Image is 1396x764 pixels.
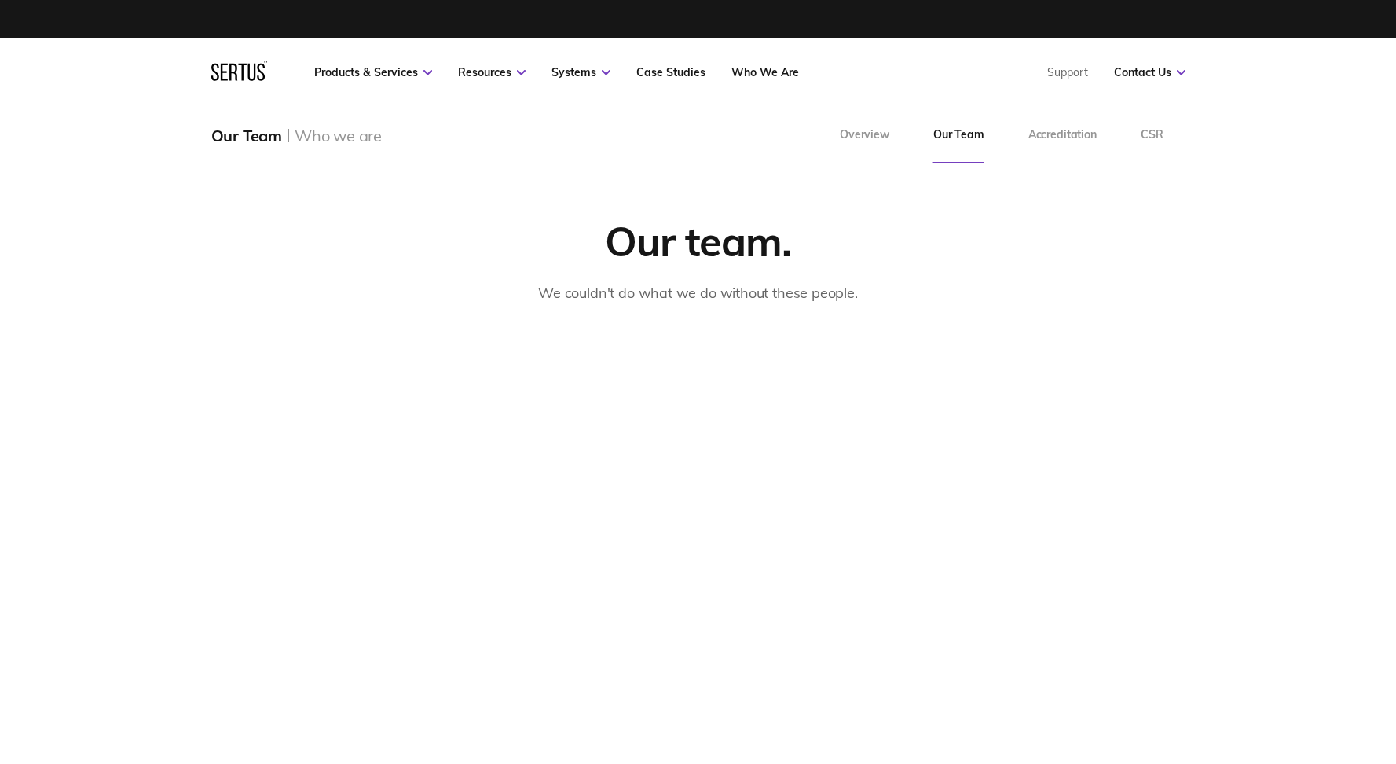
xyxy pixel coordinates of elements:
[605,215,792,266] div: Our team.
[1119,107,1185,163] a: CSR
[314,65,432,79] a: Products & Services
[551,65,610,79] a: Systems
[731,65,799,79] a: Who We Are
[636,65,705,79] a: Case Studies
[458,65,526,79] a: Resources
[295,126,382,145] div: Who we are
[211,126,282,145] div: Our Team
[1114,65,1185,79] a: Contact Us
[1047,65,1088,79] a: Support
[818,107,911,163] a: Overview
[538,282,858,305] p: We couldn't do what we do without these people.
[1006,107,1119,163] a: Accreditation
